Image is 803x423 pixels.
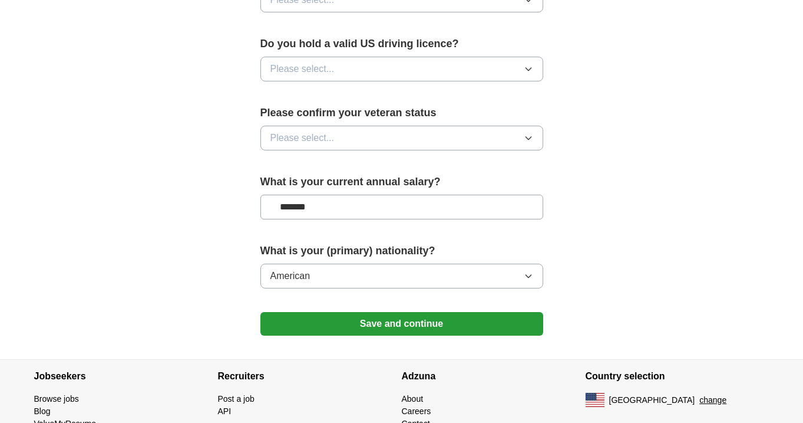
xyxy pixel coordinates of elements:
[218,406,232,416] a: API
[402,406,431,416] a: Careers
[260,36,543,52] label: Do you hold a valid US driving licence?
[270,62,335,76] span: Please select...
[260,57,543,81] button: Please select...
[699,394,726,406] button: change
[260,243,543,259] label: What is your (primary) nationality?
[586,393,604,407] img: US flag
[260,105,543,121] label: Please confirm your veteran status
[34,394,79,404] a: Browse jobs
[270,131,335,145] span: Please select...
[609,394,695,406] span: [GEOGRAPHIC_DATA]
[260,264,543,288] button: American
[260,126,543,150] button: Please select...
[218,394,255,404] a: Post a job
[586,360,769,393] h4: Country selection
[402,394,424,404] a: About
[34,406,51,416] a: Blog
[260,312,543,336] button: Save and continue
[260,174,543,190] label: What is your current annual salary?
[270,269,310,283] span: American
